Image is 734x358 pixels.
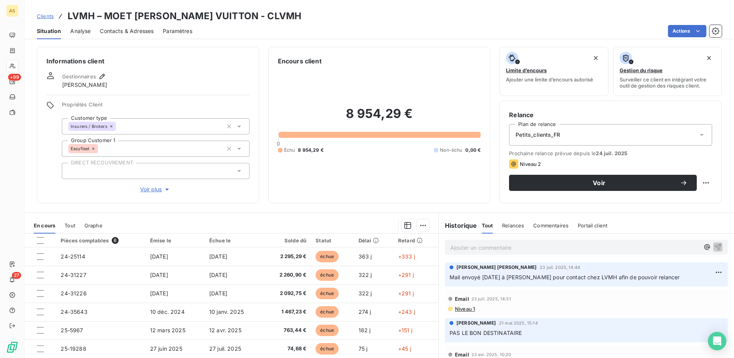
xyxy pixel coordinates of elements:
[209,345,241,352] span: 27 juil. 2025
[439,221,477,230] h6: Historique
[455,351,469,358] span: Email
[613,47,722,96] button: Gestion du risqueSurveiller ce client en intégrant votre outil de gestion des risques client.
[471,297,511,301] span: 23 juil. 2025, 14:31
[509,175,697,191] button: Voir
[284,147,295,154] span: Échu
[209,327,241,333] span: 12 avr. 2025
[61,327,83,333] span: 25-5967
[359,290,372,297] span: 322 j
[268,327,307,334] span: 763,44 €
[450,274,679,280] span: Mail envoyé [DATE] à [PERSON_NAME] pour contact chez LVMH afin de pouvoir relancer
[456,264,537,271] span: [PERSON_NAME] [PERSON_NAME]
[298,147,324,154] span: 8 954,29 €
[450,330,522,336] span: PAS LE BON DESTINATAIRE
[62,73,96,80] span: Gestionnaires
[34,222,55,229] span: En cours
[465,147,481,154] span: 0,00 €
[398,290,414,297] span: +291 j
[140,186,171,193] span: Voir plus
[150,253,168,260] span: [DATE]
[398,272,414,278] span: +291 j
[61,290,86,297] span: 24-31226
[278,56,322,66] h6: Encours client
[509,150,712,156] span: Prochaine relance prévue depuis le
[440,147,462,154] span: Non-échu
[520,161,541,167] span: Niveau 2
[359,253,372,260] span: 363 j
[150,327,185,333] span: 12 mars 2025
[71,124,107,129] span: Insurers / Brokers
[268,271,307,279] span: 2 260,90 €
[454,306,475,312] span: Niveau 1
[359,308,371,315] span: 274 j
[37,13,54,19] span: Clients
[268,290,307,297] span: 2 092,75 €
[277,141,280,147] span: 0
[150,272,168,278] span: [DATE]
[398,253,415,260] span: +333 j
[499,321,538,325] span: 21 mai 2025, 15:14
[398,308,415,315] span: +243 j
[62,81,107,89] span: [PERSON_NAME]
[316,237,349,244] div: Statut
[620,67,663,73] span: Gestion du risque
[61,272,86,278] span: 24-31227
[268,308,307,316] span: 1 467,23 €
[209,272,227,278] span: [DATE]
[163,27,192,35] span: Paramètres
[578,222,607,229] span: Portail client
[70,27,91,35] span: Analyse
[398,345,411,352] span: +45 j
[502,222,524,229] span: Relances
[316,325,339,336] span: échue
[708,332,726,350] div: Open Intercom Messenger
[71,146,89,151] span: Easyfleet
[499,47,608,96] button: Limite d’encoursAjouter une limite d’encours autorisé
[533,222,569,229] span: Commentaires
[518,180,680,186] span: Voir
[209,308,244,315] span: 10 janv. 2025
[471,352,511,357] span: 23 avr. 2025, 10:20
[620,76,715,89] span: Surveiller ce client en intégrant votre outil de gestion des risques client.
[506,67,547,73] span: Limite d’encours
[150,308,185,315] span: 10 déc. 2024
[6,5,18,17] div: AS
[116,123,122,130] input: Ajouter une valeur
[62,185,250,194] button: Voir plus
[8,74,21,81] span: +99
[506,76,593,83] span: Ajouter une limite d’encours autorisé
[316,288,339,299] span: échue
[316,343,339,355] span: échue
[64,222,75,229] span: Tout
[268,345,307,353] span: 74,68 €
[456,320,496,327] span: [PERSON_NAME]
[359,272,372,278] span: 322 j
[61,237,141,244] div: Pièces comptables
[37,12,54,20] a: Clients
[455,296,469,302] span: Email
[209,290,227,297] span: [DATE]
[268,237,307,244] div: Solde dû
[84,222,102,229] span: Graphe
[68,9,301,23] h3: LVMH – MOET [PERSON_NAME] VUITTON - CLVMH
[359,327,371,333] span: 182 j
[359,237,389,244] div: Délai
[68,167,74,174] input: Ajouter une valeur
[316,269,339,281] span: échue
[37,27,61,35] span: Situation
[482,222,493,229] span: Tout
[62,101,250,112] span: Propriétés Client
[359,345,368,352] span: 75 j
[100,27,154,35] span: Contacts & Adresses
[540,265,580,270] span: 23 juil. 2025, 14:44
[316,306,339,318] span: échue
[150,345,182,352] span: 27 juin 2025
[150,290,168,297] span: [DATE]
[316,251,339,262] span: échue
[209,253,227,260] span: [DATE]
[112,237,119,244] span: 6
[98,145,104,152] input: Ajouter une valeur
[61,253,85,260] span: 24-25114
[6,341,18,353] img: Logo LeanPay
[398,327,412,333] span: +151 j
